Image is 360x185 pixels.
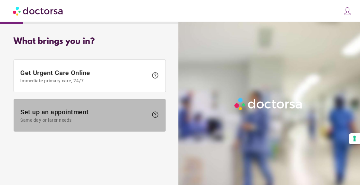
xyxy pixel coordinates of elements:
[14,37,166,46] div: What brings you in?
[151,111,159,118] span: help
[151,71,159,79] span: help
[13,4,64,18] img: Doctorsa.com
[20,118,148,123] span: Same day or later needs
[20,69,148,83] span: Get Urgent Care Online
[20,108,148,123] span: Set up an appointment
[232,96,305,112] img: Logo-Doctorsa-trans-White-partial-flat.png
[20,78,148,83] span: Immediate primary care, 24/7
[343,7,352,16] img: icons8-customer-100.png
[349,133,360,144] button: Your consent preferences for tracking technologies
